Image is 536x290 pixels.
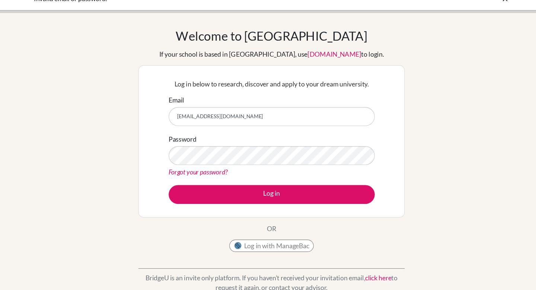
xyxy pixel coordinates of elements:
[147,259,389,277] p: BridgeU is an invite only platform. If you haven’t received your invitation email, to request it ...
[175,133,200,142] label: Password
[301,57,350,64] a: [DOMAIN_NAME]
[353,260,377,267] a: click here
[175,164,228,171] a: Forgot your password?
[175,180,362,197] button: Log in
[52,6,372,15] div: Invalid email or password.
[181,37,355,51] h1: Welcome to [GEOGRAPHIC_DATA]
[230,229,306,240] button: Log in with ManageBac
[166,56,370,65] div: If your school is based in [GEOGRAPHIC_DATA], use to login.
[175,98,189,107] label: Email
[175,83,362,92] p: Log in below to research, discover and apply to your dream university.
[264,215,272,224] p: OR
